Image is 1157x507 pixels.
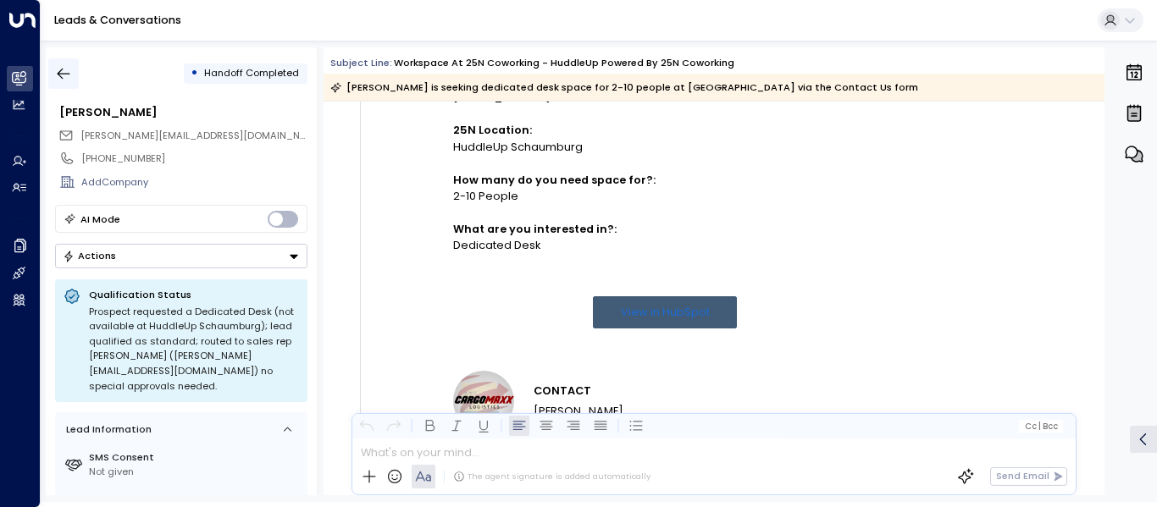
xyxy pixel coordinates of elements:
button: Redo [384,416,404,436]
strong: What are you interested in?: [453,222,617,236]
span: [PERSON_NAME][EMAIL_ADDRESS][DOMAIN_NAME] [80,129,324,142]
button: Actions [55,244,307,268]
span: Cc Bcc [1025,422,1058,431]
a: View in HubSpot [593,296,737,329]
div: Prospect requested a Dedicated Desk (not available at HuddleUp Schaumburg); lead qualified as sta... [89,305,299,394]
h3: CONTACT [534,381,623,401]
div: Workspace at 25N Coworking - HuddleUp Powered by 25N Coworking [394,56,734,70]
div: AI Mode [80,211,120,228]
a: Leads & Conversations [54,13,181,27]
button: Undo [357,416,377,436]
div: AddCompany [81,175,307,190]
div: The agent signature is added automatically [453,471,650,482]
strong: How many do you need space for?: [453,173,656,187]
span: Subject Line: [330,56,392,69]
span: Handoff Completed [204,66,299,80]
span: fred@cargomaxxlogistics.com [80,129,307,143]
div: Not given [89,465,302,479]
div: Lead Information [61,422,152,437]
strong: 25N Location: [453,123,532,137]
span: | [1038,422,1041,431]
div: • [191,61,198,85]
label: SMS Consent [89,450,302,465]
div: Button group with a nested menu [55,244,307,268]
div: [PERSON_NAME] [59,104,307,120]
div: [PHONE_NUMBER] [81,152,307,166]
div: Actions [63,250,116,262]
button: Cc|Bcc [1019,420,1063,433]
div: [PERSON_NAME] is seeking dedicated desk space for 2-10 people at [GEOGRAPHIC_DATA] via the Contac... [330,79,918,96]
img: Fred Farias [453,371,514,432]
li: [PERSON_NAME] [534,401,623,422]
p: Qualification Status [89,288,299,301]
